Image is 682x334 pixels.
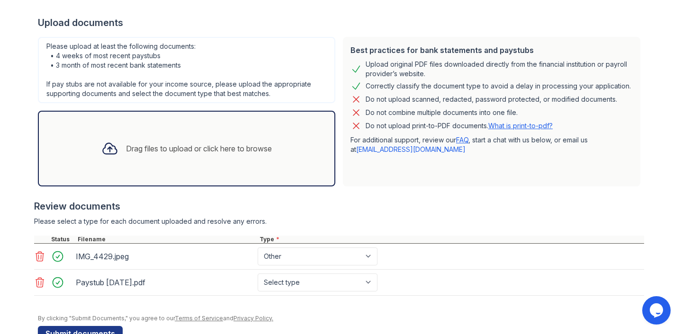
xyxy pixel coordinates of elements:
[258,236,644,243] div: Type
[366,121,553,131] p: Do not upload print-to-PDF documents.
[175,315,223,322] a: Terms of Service
[488,122,553,130] a: What is print-to-pdf?
[38,315,644,322] div: By clicking "Submit Documents," you agree to our and
[126,143,272,154] div: Drag files to upload or click here to browse
[233,315,273,322] a: Privacy Policy.
[366,80,631,92] div: Correctly classify the document type to avoid a delay in processing your application.
[642,296,673,325] iframe: chat widget
[34,217,644,226] div: Please select a type for each document uploaded and resolve any errors.
[366,107,518,118] div: Do not combine multiple documents into one file.
[356,145,466,153] a: [EMAIL_ADDRESS][DOMAIN_NAME]
[350,135,633,154] p: For additional support, review our , start a chat with us below, or email us at
[38,37,335,103] div: Please upload at least the following documents: • 4 weeks of most recent paystubs • 3 month of mo...
[350,44,633,56] div: Best practices for bank statements and paystubs
[76,249,254,264] div: IMG_4429.jpeg
[38,16,644,29] div: Upload documents
[34,200,644,213] div: Review documents
[49,236,76,243] div: Status
[76,236,258,243] div: Filename
[76,275,254,290] div: Paystub [DATE].pdf
[456,136,468,144] a: FAQ
[366,60,633,79] div: Upload original PDF files downloaded directly from the financial institution or payroll provider’...
[366,94,617,105] div: Do not upload scanned, redacted, password protected, or modified documents.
